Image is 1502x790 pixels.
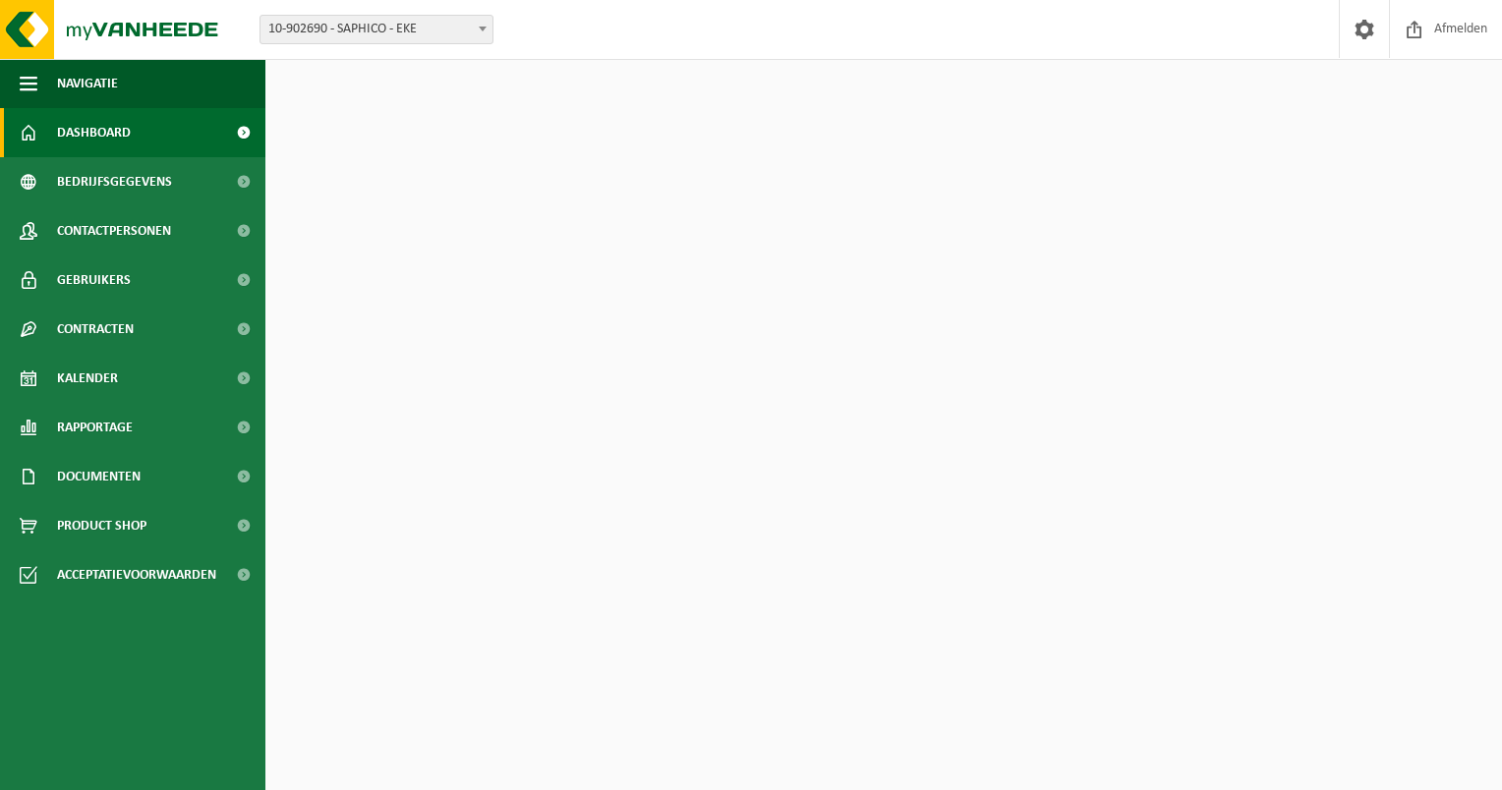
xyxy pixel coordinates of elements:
span: Bedrijfsgegevens [57,157,172,206]
span: 10-902690 - SAPHICO - EKE [260,15,493,44]
span: Rapportage [57,403,133,452]
span: Documenten [57,452,141,501]
span: 10-902690 - SAPHICO - EKE [260,16,492,43]
span: Contactpersonen [57,206,171,255]
span: Contracten [57,305,134,354]
span: Navigatie [57,59,118,108]
span: Acceptatievoorwaarden [57,550,216,599]
span: Gebruikers [57,255,131,305]
span: Dashboard [57,108,131,157]
span: Kalender [57,354,118,403]
span: Product Shop [57,501,146,550]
